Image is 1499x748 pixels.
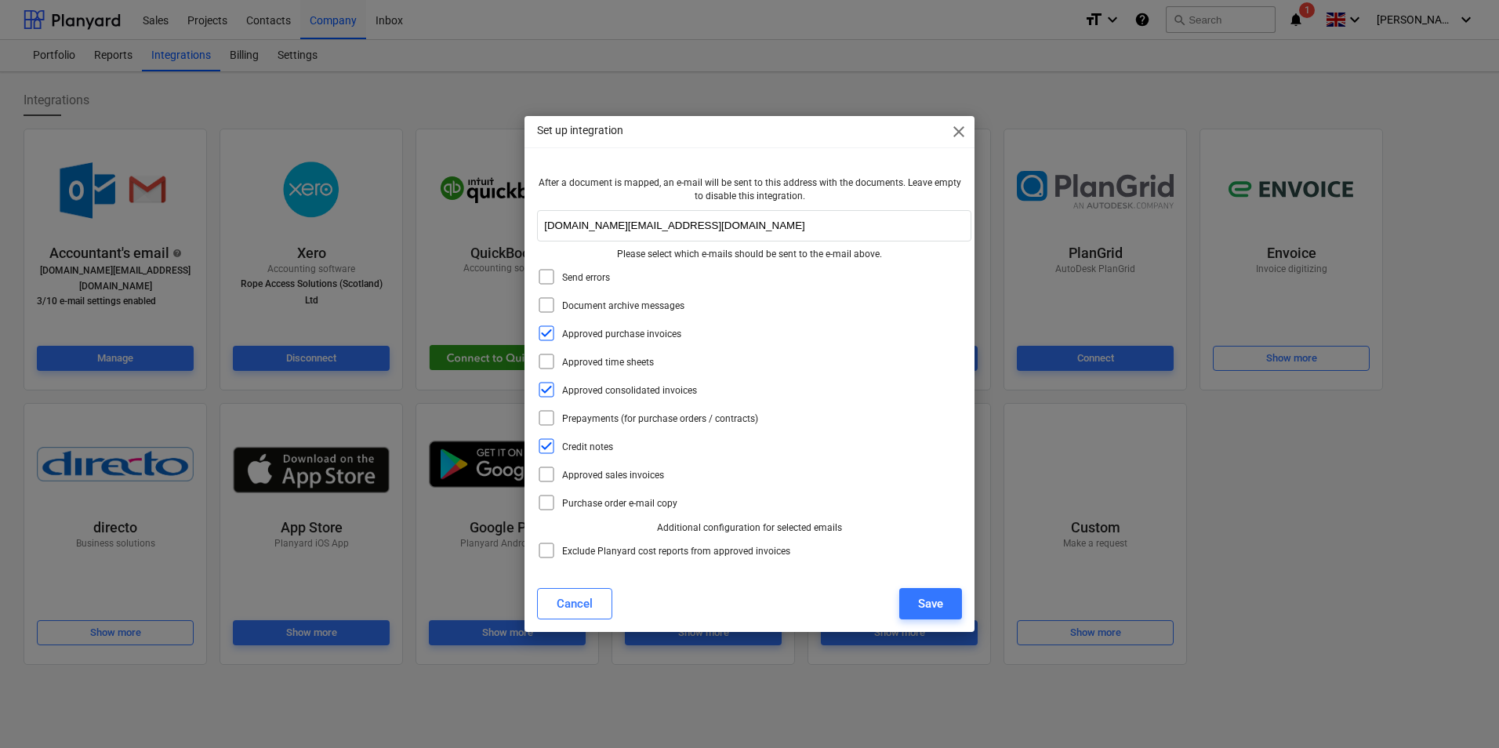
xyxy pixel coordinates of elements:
[562,497,677,510] p: Purchase order e-mail copy
[562,356,654,369] p: Approved time sheets
[562,545,790,558] p: Exclude Planyard cost reports from approved invoices
[537,588,612,619] button: Cancel
[562,328,681,341] p: Approved purchase invoices
[562,300,684,313] p: Document archive messages
[557,594,593,614] div: Cancel
[562,441,613,454] p: Credit notes
[562,271,610,285] p: Send errors
[899,588,962,619] button: Save
[562,412,758,426] p: Prepayments (for purchase orders / contracts)
[562,384,697,398] p: Approved consolidated invoices
[949,122,968,141] span: close
[537,210,971,241] input: E-mail
[562,469,664,482] p: Approved sales invoices
[537,521,962,535] p: Additional configuration for selected emails
[918,594,943,614] div: Save
[537,122,623,139] p: Set up integration
[537,248,962,261] p: Please select which e-mails should be sent to the e-mail above.
[537,176,962,203] p: After a document is mapped, an e-mail will be sent to this address with the documents. Leave empt...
